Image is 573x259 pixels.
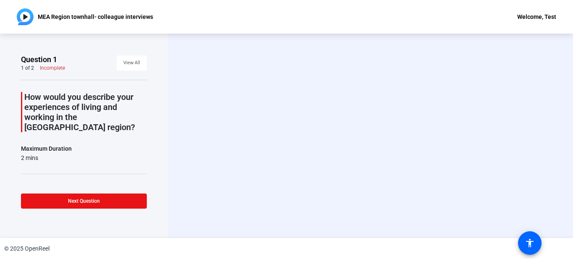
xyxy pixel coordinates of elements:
div: Maximum Duration [21,144,72,154]
p: How would you describe your experiences of living and working in the [GEOGRAPHIC_DATA] region? [24,92,147,132]
mat-icon: accessibility [525,238,535,248]
span: Question 1 [21,55,57,65]
button: View All [117,55,147,71]
div: Welcome, Test [517,12,556,22]
img: OpenReel logo [17,8,34,25]
p: MEA Region townhall- colleague interviews [38,12,153,22]
div: © 2025 OpenReel [4,244,49,253]
div: 2 mins [21,154,72,162]
span: View All [123,57,140,69]
div: Incomplete [40,65,65,71]
span: Next Question [68,198,100,204]
div: 1 of 2 [21,65,34,71]
button: Next Question [21,194,147,209]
